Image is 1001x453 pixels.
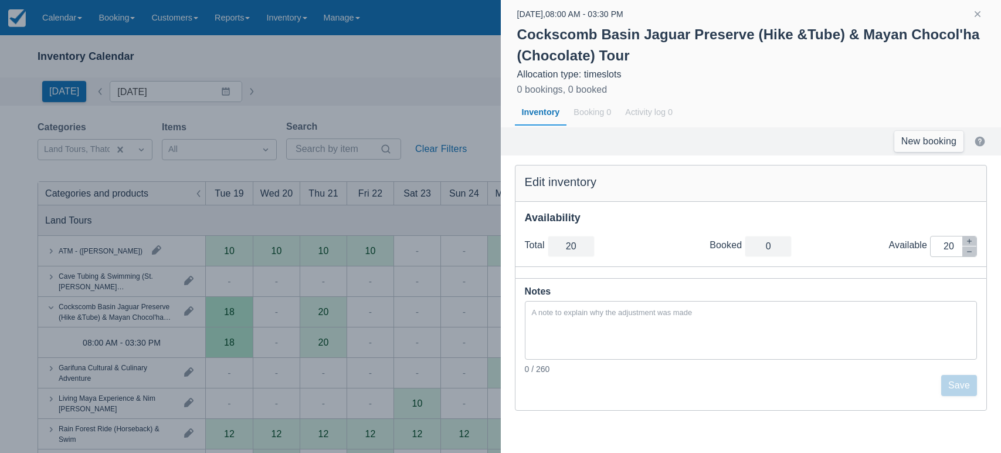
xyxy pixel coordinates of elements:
div: Edit inventory [525,175,978,190]
div: Inventory [515,99,567,126]
div: 0 / 260 [525,363,978,375]
div: Availability [525,211,978,225]
a: New booking [894,131,963,152]
div: Allocation type: timeslots [517,69,985,80]
div: Available [889,239,930,251]
div: Notes [525,283,978,300]
div: 0 bookings, 0 booked [517,83,608,97]
div: [DATE] , 08:00 AM - 03:30 PM [517,7,623,21]
div: Booked [710,239,745,251]
div: Total [525,239,548,251]
strong: Cockscomb Basin Jaguar Preserve (Hike &Tube) & Mayan Chocol'ha (Chocolate) Tour [517,26,980,63]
